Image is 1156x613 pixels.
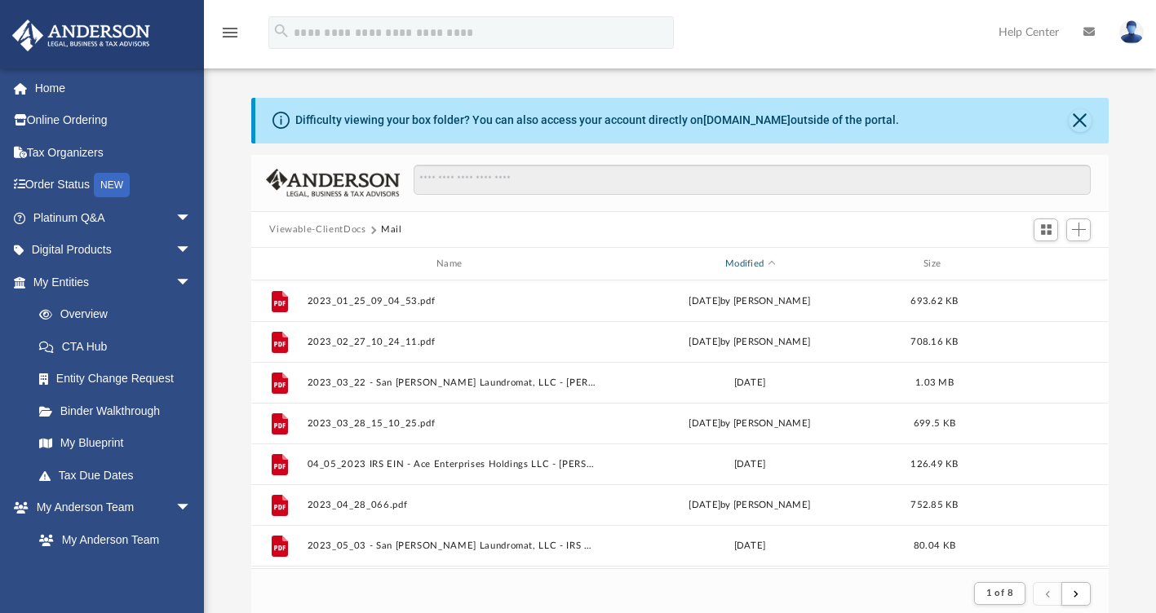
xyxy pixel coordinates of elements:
span: 752.85 KB [911,501,959,509]
span: 80.04 KB [914,541,955,550]
img: User Pic [1119,20,1144,44]
a: Platinum Q&Aarrow_drop_down [11,201,216,234]
a: My Entitiesarrow_drop_down [11,266,216,298]
a: Tax Due Dates [23,459,216,492]
button: 2023_03_22 - San [PERSON_NAME] Laundromat, LLC - [PERSON_NAME] Tax Documents.pdf [308,377,598,388]
a: Anderson System [23,556,208,589]
button: 1 of 8 [974,582,1025,605]
a: Overview [23,298,216,331]
a: My Blueprint [23,427,208,460]
a: Order StatusNEW [11,169,216,202]
div: [DATE] by [PERSON_NAME] [605,294,895,309]
div: [DATE] [605,539,895,553]
span: 1 of 8 [986,589,1013,598]
img: Anderson Advisors Platinum Portal [7,20,155,51]
span: 126.49 KB [911,460,959,469]
i: menu [220,23,240,42]
span: 1.03 MB [915,378,954,387]
div: [DATE] by [PERSON_NAME] [605,335,895,350]
a: menu [220,31,240,42]
div: grid [251,280,1108,568]
div: Name [307,257,597,271]
button: 04_05_2023 IRS EIN - Ace Enterprises Holdings LLC - [PERSON_NAME] Mbr.pdf [308,459,598,470]
span: arrow_drop_down [175,234,208,267]
i: search [272,22,290,40]
button: 2023_04_28_066.pdf [308,500,598,510]
button: 2023_05_03 - San [PERSON_NAME] Laundromat, LLC - IRS Mail.pdf [308,540,598,551]
div: NEW [94,173,130,197]
a: Entity Change Request [23,363,216,395]
div: id [975,257,1089,271]
button: Add [1066,218,1091,241]
a: Digital Productsarrow_drop_down [11,234,216,267]
div: id [259,257,299,271]
a: My Anderson Team [23,523,200,556]
a: Tax Organizers [11,136,216,169]
button: 2023_03_28_15_10_25.pdf [308,418,598,429]
span: arrow_drop_down [175,492,208,525]
a: [DOMAIN_NAME] [703,113,791,126]
div: [DATE] [605,457,895,472]
span: arrow_drop_down [175,266,208,299]
button: 2023_02_27_10_24_11.pdf [308,337,598,347]
button: 2023_01_25_09_04_53.pdf [308,296,598,306]
div: Size [902,257,968,271]
div: Difficulty viewing your box folder? You can also access your account directly on outside of the p... [295,112,899,129]
div: [DATE] [605,376,895,390]
button: Viewable-ClientDocs [269,223,365,237]
div: Modified [605,257,895,271]
input: Search files and folders [414,165,1091,196]
span: 708.16 KB [911,337,959,346]
span: 699.5 KB [914,419,955,428]
a: CTA Hub [23,330,216,363]
a: My Anderson Teamarrow_drop_down [11,492,208,524]
div: [DATE] by [PERSON_NAME] [605,498,895,513]
span: 693.62 KB [911,297,959,306]
button: Switch to Grid View [1034,218,1058,241]
button: Close [1069,109,1092,132]
a: Home [11,72,216,104]
div: [DATE] by [PERSON_NAME] [605,417,895,431]
a: Online Ordering [11,104,216,137]
button: Mail [381,223,402,237]
a: Binder Walkthrough [23,395,216,427]
span: arrow_drop_down [175,201,208,235]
